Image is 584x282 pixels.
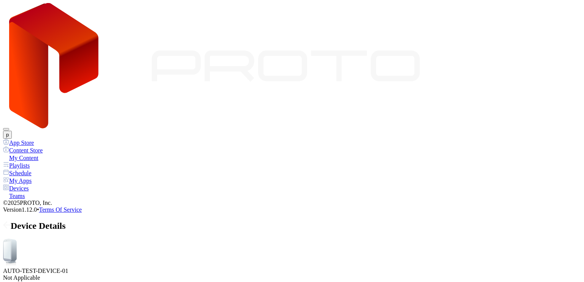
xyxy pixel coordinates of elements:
[39,206,82,213] a: Terms Of Service
[3,192,581,200] a: Teams
[3,169,581,177] a: Schedule
[3,184,581,192] a: Devices
[3,154,581,162] a: My Content
[3,274,581,281] div: Not Applicable
[3,268,581,274] div: AUTO-TEST-DEVICE-01
[3,162,581,169] a: Playlists
[3,177,581,184] a: My Apps
[3,200,581,206] div: © 2025 PROTO, Inc.
[3,139,581,146] a: App Store
[3,206,39,213] span: Version 1.12.0 •
[11,221,66,231] span: Device Details
[3,146,581,154] a: Content Store
[3,131,12,139] button: p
